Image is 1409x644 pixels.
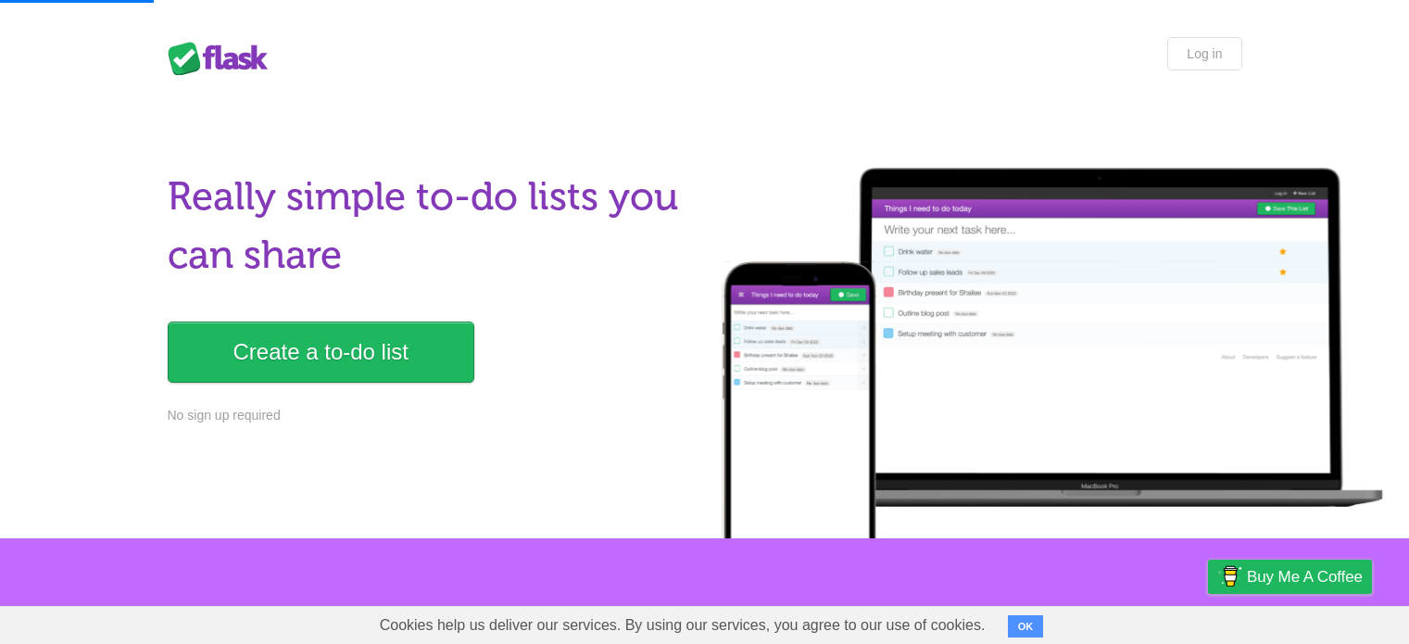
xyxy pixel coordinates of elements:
[1167,37,1241,70] a: Log in
[168,168,694,284] h1: Really simple to-do lists you can share
[361,607,1004,644] span: Cookies help us deliver our services. By using our services, you agree to our use of cookies.
[168,406,694,425] p: No sign up required
[1217,561,1242,592] img: Buy me a coffee
[1247,561,1363,593] span: Buy me a coffee
[168,322,474,383] a: Create a to-do list
[168,42,279,75] div: Flask Lists
[1008,615,1044,638] button: OK
[1208,560,1372,594] a: Buy me a coffee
